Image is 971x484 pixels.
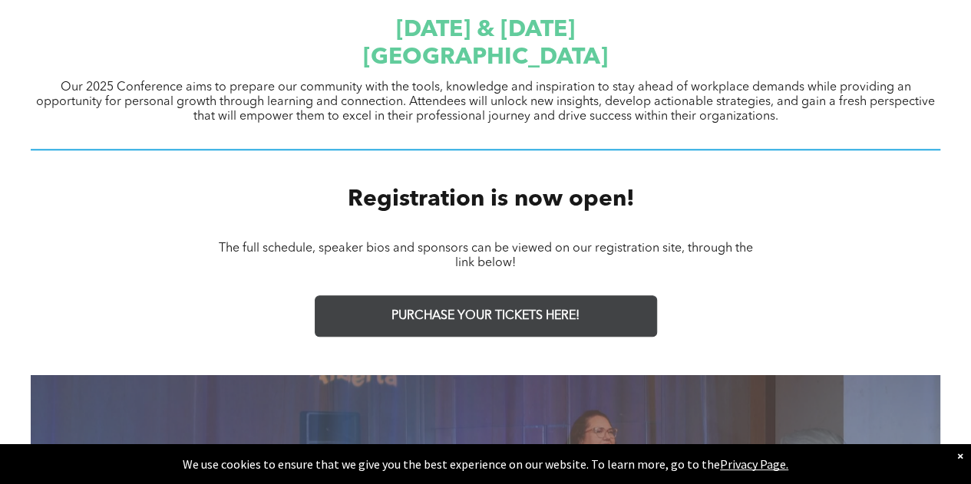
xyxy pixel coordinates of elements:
span: Our 2025 Conference aims to prepare our community with the tools, knowledge and inspiration to st... [36,81,935,123]
div: Dismiss notification [957,448,963,463]
a: PURCHASE YOUR TICKETS HERE! [315,295,657,337]
span: The full schedule, speaker bios and sponsors can be viewed on our registration site, through the ... [219,242,753,269]
span: [DATE] & [DATE] [396,18,575,41]
span: [GEOGRAPHIC_DATA] [363,46,608,69]
span: Registration is now open! [348,188,635,211]
span: PURCHASE YOUR TICKETS HERE! [391,309,580,324]
a: Privacy Page. [720,456,788,472]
